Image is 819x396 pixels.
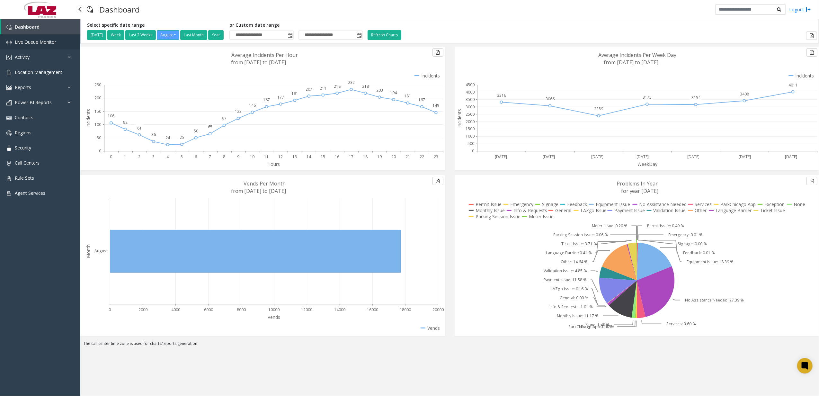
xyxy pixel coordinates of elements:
text: 207 [306,86,312,92]
text: 19 [377,154,382,159]
text: [DATE] [687,154,699,159]
text: 3066 [546,96,555,102]
text: 500 [467,141,474,147]
text: 0 [110,154,112,159]
text: 3500 [466,97,475,102]
text: 146 [249,103,256,108]
text: [DATE] [785,154,797,159]
span: Dashboard [15,24,40,30]
text: 61 [137,125,142,131]
text: Average Incidents Per Hour [232,51,298,59]
text: 18000 [400,307,411,312]
text: 167 [263,97,270,103]
span: Live Queue Monitor [15,39,56,45]
div: The call center time zone is used for charts/reports generation [80,341,819,350]
text: 3 [152,154,155,159]
text: 36 [151,132,156,137]
text: 2000 [466,119,475,124]
text: 50 [194,128,198,134]
text: 9 [237,154,239,159]
button: Export to pdf [432,177,443,185]
img: 'icon' [6,176,12,181]
text: 211 [320,85,326,91]
text: [DATE] [637,154,649,159]
text: No Assistance Needed: 27.39 % [685,297,744,303]
text: from [DATE] to [DATE] [231,59,286,66]
text: 2389 [594,106,603,112]
span: Regions [15,130,31,136]
text: 10000 [269,307,280,312]
text: [DATE] [495,154,507,159]
text: 8000 [237,307,246,312]
text: 15 [321,154,325,159]
text: Ticket Issue: 3.71 % [561,241,597,247]
text: [DATE] [543,154,555,159]
text: 2000 [138,307,147,312]
text: 1000 [466,134,475,139]
span: Agent Services [15,190,45,196]
img: logout [806,6,811,13]
button: Export to pdf [806,48,817,57]
text: 6000 [204,307,213,312]
img: pageIcon [87,2,93,17]
button: Week [107,30,124,40]
text: 17 [349,154,353,159]
text: 4000 [171,307,180,312]
text: Permit Issue: 0.49 % [647,223,684,229]
img: 'icon' [6,130,12,136]
img: 'icon' [6,146,12,151]
text: 100 [94,122,101,127]
text: LAZgo Issue: 0.16 % [551,286,588,292]
text: from [DATE] to [DATE] [231,187,286,194]
text: Signage: 0.00 % [678,241,707,247]
text: 7 [209,154,211,159]
text: 4011 [788,82,797,88]
text: 232 [348,80,355,85]
button: [DATE] [87,30,106,40]
text: 13 [292,154,297,159]
text: 200 [94,95,101,101]
text: Incidents [456,109,462,128]
h5: or Custom date range [229,22,363,28]
text: 50 [97,135,101,140]
text: Vends [268,314,280,320]
text: 16000 [367,307,378,312]
text: 0 [472,148,474,154]
span: Call Centers [15,160,40,166]
h3: Dashboard [96,2,143,17]
span: Power BI Reports [15,99,52,105]
text: 23 [434,154,438,159]
button: Year [208,30,224,40]
img: 'icon' [6,191,12,196]
span: Rule Sets [15,175,34,181]
span: Security [15,145,31,151]
img: 'icon' [6,40,12,45]
button: Export to pdf [432,48,443,57]
span: Activity [15,54,30,60]
text: 3000 [466,104,475,110]
text: 14 [307,154,311,159]
text: Other: 14.64 % [561,259,588,265]
text: 167 [419,97,425,103]
span: Toggle popup [355,31,362,40]
text: 218 [334,84,341,89]
span: Contacts [15,114,33,121]
text: Feedback: 0.01 % [683,250,715,256]
text: Validation Issue: 4.85 % [544,268,587,274]
text: 20000 [432,307,444,312]
text: [DATE] [591,154,603,159]
text: Monthly Issue: 11.17 % [557,313,599,319]
text: 3316 [497,93,506,98]
span: Reports [15,84,31,90]
text: 250 [94,82,101,87]
button: Last Month [180,30,207,40]
text: Hours [267,161,280,167]
text: 106 [108,113,114,119]
text: Incidents [85,109,91,128]
text: 11 [264,154,269,159]
text: 2500 [466,112,475,117]
img: 'icon' [6,115,12,121]
text: 82 [123,120,128,125]
text: 10 [250,154,255,159]
img: 'icon' [6,161,12,166]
